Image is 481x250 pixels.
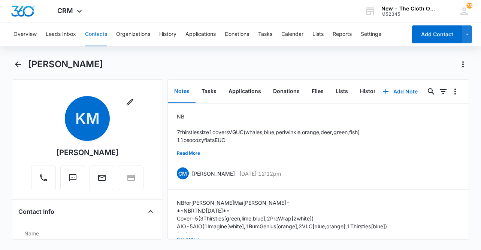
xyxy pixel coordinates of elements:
[13,22,37,46] button: Overview
[90,177,114,183] a: Email
[60,166,85,190] button: Text
[65,96,110,141] span: KM
[312,22,324,46] button: Lists
[57,7,73,15] span: CRM
[24,239,151,248] dd: [PERSON_NAME]
[177,214,387,222] p: Cover - 5 (3 Thirsties [green, lime, blue], 2 Pro Wrap [2 white])
[361,22,381,46] button: Settings
[225,22,249,46] button: Donations
[258,22,272,46] button: Tasks
[466,3,472,9] span: 73
[306,80,330,103] button: Files
[239,170,281,178] p: [DATE] 12:12pm
[145,206,157,217] button: Close
[330,80,354,103] button: Lists
[177,230,387,238] p: Prefold - 9
[381,12,436,17] div: account id
[90,166,114,190] button: Email
[281,22,303,46] button: Calendar
[177,128,360,136] p: 7 thirsties size 1 covers VGUC (whales, blue, periwinkle, orange, deer, green, fish)
[177,222,387,230] p: AIO - 5 AIO (1 Imagine [white], 1 BumGenius [orange], 2 VLC [blue, orange], 1 Thirsties [blue])
[159,22,176,46] button: History
[60,177,85,183] a: Text
[185,22,216,46] button: Applications
[12,58,24,70] button: Back
[177,144,360,152] p: 9 stretchy flats
[116,22,150,46] button: Organizations
[267,80,306,103] button: Donations
[85,22,107,46] button: Contacts
[333,22,352,46] button: Reports
[177,199,387,207] p: NB for [PERSON_NAME] Mai [PERSON_NAME] -
[412,25,462,43] button: Add Contact
[24,229,151,237] label: Name
[466,3,472,9] div: notifications count
[168,80,196,103] button: Notes
[192,170,235,178] p: [PERSON_NAME]
[381,6,436,12] div: account name
[28,59,103,70] h1: [PERSON_NAME]
[177,167,189,179] span: CM
[177,146,200,160] button: Read More
[31,177,56,183] a: Call
[375,83,425,101] button: Add Note
[425,86,437,98] button: Search...
[31,166,56,190] button: Call
[354,80,385,103] button: History
[177,136,360,144] p: 11 osocozy flats EUC
[177,112,360,120] p: NB
[46,22,76,46] button: Leads Inbox
[196,80,223,103] button: Tasks
[457,58,469,70] button: Actions
[18,207,54,216] h4: Contact Info
[56,147,119,158] div: [PERSON_NAME]
[177,232,200,247] button: Read More
[437,86,449,98] button: Filters
[449,86,461,98] button: Overflow Menu
[223,80,267,103] button: Applications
